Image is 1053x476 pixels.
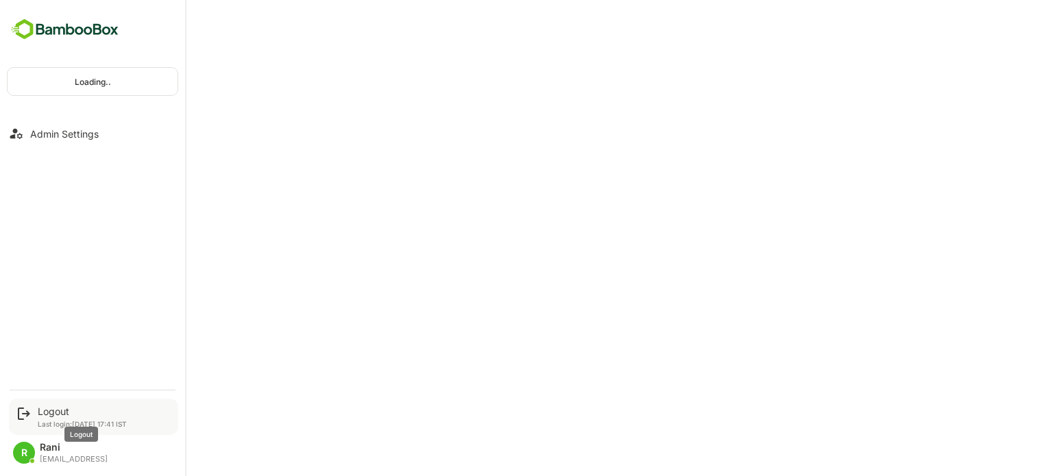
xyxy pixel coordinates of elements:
div: Admin Settings [30,128,99,140]
div: Rani [40,442,108,453]
button: Admin Settings [7,120,178,147]
div: R [13,442,35,464]
div: Logout [38,405,127,417]
p: Last login: [DATE] 17:41 IST [38,420,127,428]
div: Loading.. [8,68,178,95]
img: BambooboxFullLogoMark.5f36c76dfaba33ec1ec1367b70bb1252.svg [7,16,123,42]
div: [EMAIL_ADDRESS] [40,455,108,464]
